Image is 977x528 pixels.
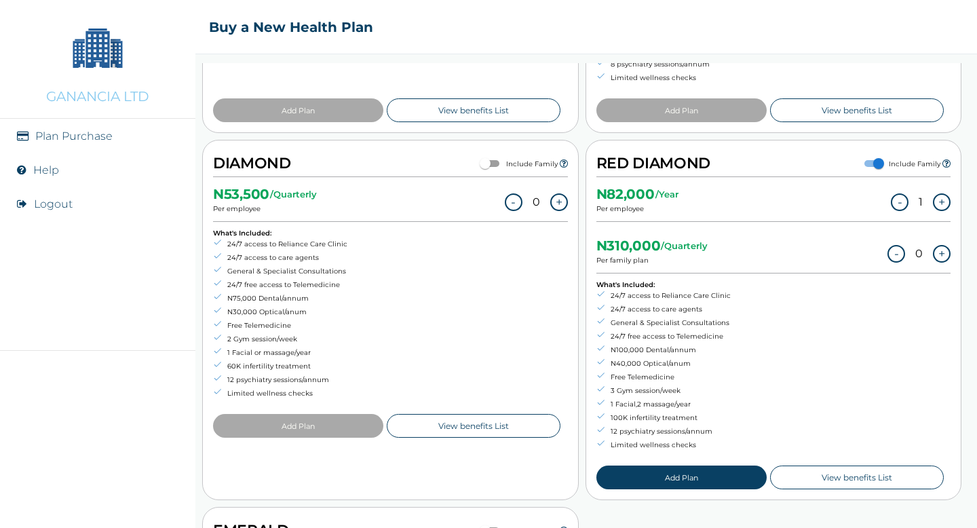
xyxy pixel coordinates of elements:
[596,151,710,176] h2: RED DIAMOND
[213,151,291,176] h2: DIAMOND
[33,164,59,176] a: Help
[387,98,560,122] a: View benefits List
[596,330,731,343] li: 24/7 free access to Telemedicine
[387,414,560,438] a: View benefits List
[655,189,678,200] p: /Year
[596,398,731,411] li: 1 Facial,2 massage/year
[596,184,678,213] div: Per employee
[596,242,661,249] h2: N 310,000
[915,247,923,260] p: 0
[550,193,568,211] button: +
[270,189,317,200] p: / Quarterly
[213,387,347,400] li: Limited wellness checks
[46,88,149,105] p: GANANCIA LTD
[505,193,522,211] button: -
[596,303,731,316] li: 24/7 access to care agents
[596,384,731,398] li: 3 Gym session/week
[596,371,731,384] li: Free Telemedicine
[213,360,347,373] li: 60K infertility treatment
[596,343,731,357] li: N100,000 Dental/annum
[213,333,347,346] li: 2 Gym session/week
[596,357,731,371] li: N40,000 Optical/anum
[560,159,568,168] i: Let employees add up to 5 family members, including spouse and children, to their health plans.
[14,494,182,514] img: RelianceHMO's Logo
[596,289,731,303] li: 24/7 access to Reliance Care Clinic
[661,240,708,251] p: / Quarterly
[596,235,708,265] div: Per family plan
[596,316,731,330] li: General & Specialist Consultations
[596,98,767,122] button: Add Plan
[596,191,655,197] h2: N 82,000
[213,184,317,213] div: Per employee
[596,58,731,71] li: 8 psychiatry sessions/annum
[213,319,347,333] li: Free Telemedicine
[933,193,951,211] button: +
[506,159,558,168] label: Include Family
[213,346,347,360] li: 1 Facial or massage/year
[596,280,731,289] p: What's Included:
[213,191,269,197] h2: N 53,500
[919,195,923,208] p: 1
[64,14,132,81] img: Company
[213,251,347,265] li: 24/7 access to care agents
[596,438,731,452] li: Limited wellness checks
[891,193,908,211] button: -
[596,466,767,489] button: Add Plan
[770,466,944,489] a: View benefits List
[213,305,347,319] li: N30,000 Optical/anum
[213,229,347,238] p: What's Included:
[887,245,905,263] button: -
[213,238,347,251] li: 24/7 access to Reliance Care Clinic
[34,197,73,210] button: Logout
[35,130,113,143] a: Plan Purchase
[213,373,347,387] li: 12 psychiatry sessions/annum
[596,425,731,438] li: 12 psychiatry sessions/annum
[533,195,540,208] p: 0
[213,98,383,122] button: Add Plan
[213,278,347,292] li: 24/7 free access to Telemedicine
[596,411,731,425] li: 100K infertility treatment
[213,414,383,438] button: Add Plan
[209,19,373,35] h2: Buy a New Health Plan
[933,245,951,263] button: +
[770,98,944,122] a: View benefits List
[942,159,951,168] i: Let employees add up to 5 family members, including spouse and children, to their health plans.
[596,71,731,85] li: Limited wellness checks
[889,159,940,168] label: Include Family
[213,265,347,278] li: General & Specialist Consultations
[213,292,347,305] li: N75,000 Dental/annum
